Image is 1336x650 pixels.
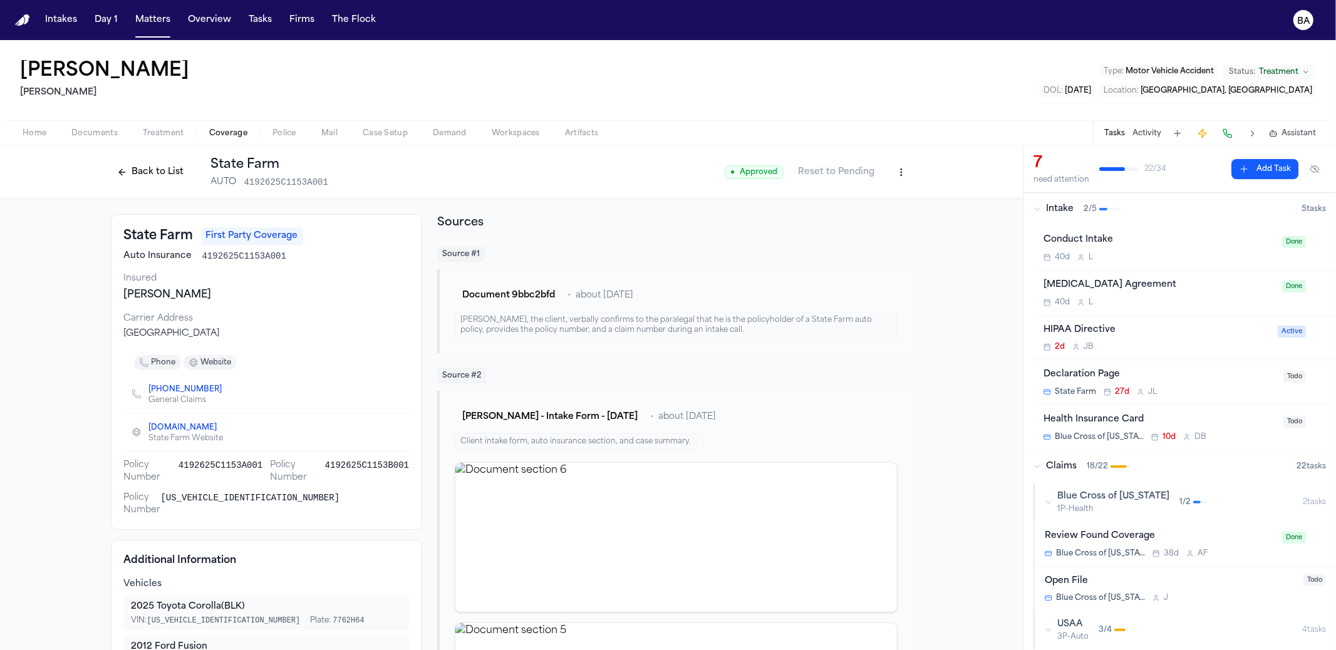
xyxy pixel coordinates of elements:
[1259,67,1298,77] span: Treatment
[132,601,402,613] div: 2025 Toyota Corolla (BLK)
[1229,67,1255,77] span: Status:
[209,128,247,138] span: Coverage
[567,289,571,302] span: •
[1043,87,1063,95] span: DOL :
[1283,371,1306,383] span: Todo
[455,312,897,338] div: [PERSON_NAME], the client, verbally confirms to the paralegal that he is the policyholder of a St...
[284,9,319,31] button: Firms
[1179,497,1191,507] span: 1 / 2
[149,423,217,433] a: [DOMAIN_NAME]
[1040,85,1095,97] button: Edit DOL: 2025-06-03
[15,14,30,26] img: Finch Logo
[1043,278,1275,292] div: [MEDICAL_DATA] Agreement
[147,616,301,625] span: [US_VEHICLE_IDENTIFICATION_NUMBER]
[1055,387,1096,397] span: State Farm
[1033,225,1336,271] div: Open task: Conduct Intake
[1282,128,1316,138] span: Assistant
[201,227,303,245] span: First Party Coverage
[244,176,328,188] span: 4192625C1153A001
[244,9,277,31] button: Tasks
[1035,522,1336,567] div: Open task: Review Found Coverage
[20,85,194,100] h2: [PERSON_NAME]
[437,247,485,262] span: Source # 1
[1297,462,1326,472] span: 22 task s
[1104,68,1124,75] span: Type :
[90,9,123,31] a: Day 1
[111,162,190,182] button: Back to List
[1164,593,1168,603] span: J
[1148,387,1157,397] span: J L
[1033,175,1089,185] div: need attention
[321,128,338,138] span: Mail
[327,9,381,31] button: The Flock
[184,355,237,370] button: website
[1282,532,1306,544] span: Done
[1141,87,1312,95] span: [GEOGRAPHIC_DATA], [GEOGRAPHIC_DATA]
[71,128,118,138] span: Documents
[161,492,340,517] span: [US_VEHICLE_IDENTIFICATION_NUMBER]
[1303,159,1326,179] button: Hide completed tasks (⌘⇧H)
[15,14,30,26] a: Home
[1164,549,1179,559] span: 38d
[183,9,236,31] button: Overview
[124,492,161,517] span: Policy Number
[325,459,409,484] span: 4192625C1153B001
[130,9,175,31] button: Matters
[1065,87,1091,95] span: [DATE]
[179,459,262,484] span: 4192625C1153A001
[23,128,46,138] span: Home
[211,156,328,173] h1: State Farm
[1219,125,1236,142] button: Make a Call
[1231,159,1298,179] button: Add Task
[1303,497,1326,507] span: 2 task s
[1045,574,1296,589] div: Open File
[492,128,540,138] span: Workspaces
[433,128,467,138] span: Demand
[1278,326,1306,338] span: Active
[1055,342,1065,352] span: 2d
[1115,387,1129,397] span: 27d
[124,328,410,340] div: [GEOGRAPHIC_DATA]
[1302,625,1326,635] span: 4 task s
[333,616,364,625] span: 7762H64
[1043,323,1270,338] div: HIPAA Directive
[1023,193,1336,225] button: Intake2/55tasks
[1046,460,1077,473] span: Claims
[1099,625,1112,635] span: 3 / 4
[437,368,487,383] span: Source # 2
[791,162,883,182] button: Reset to Pending
[124,287,410,302] div: [PERSON_NAME]
[202,250,286,262] span: 4192625C1153A001
[1035,483,1336,522] button: Blue Cross of [US_STATE]1P-Health1/22tasks
[1057,618,1089,631] span: USAA
[1035,611,1336,649] button: USAA3P-Auto3/44tasks
[1033,316,1336,361] div: Open task: HIPAA Directive
[1043,413,1276,427] div: Health Insurance Card
[1302,204,1326,214] span: 5 task s
[455,284,562,307] button: Document 9bbc2bfd
[1023,450,1336,483] button: Claims18/2222tasks
[363,128,408,138] span: Case Setup
[270,459,324,484] span: Policy Number
[1033,405,1336,450] div: Open task: Health Insurance Card
[1033,271,1336,316] div: Open task: Retainer Agreement
[211,176,237,188] span: AUTO
[1057,504,1169,514] span: 1P-Health
[1104,87,1139,95] span: Location :
[1055,252,1070,262] span: 40d
[455,462,897,612] div: View document section 6
[1198,549,1208,559] span: A F
[1283,416,1306,428] span: Todo
[1057,490,1169,503] span: Blue Cross of [US_STATE]
[1055,297,1070,307] span: 40d
[658,411,716,423] span: about [DATE]
[1100,65,1218,78] button: Edit Type: Motor Vehicle Accident
[1282,281,1306,292] span: Done
[1126,68,1214,75] span: Motor Vehicle Accident
[1269,128,1316,138] button: Assistant
[124,553,410,568] h4: Additional Information
[1194,125,1211,142] button: Create Immediate Task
